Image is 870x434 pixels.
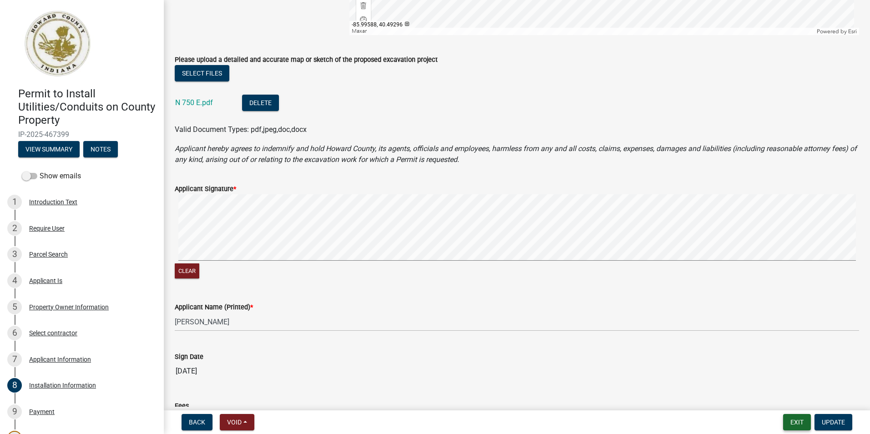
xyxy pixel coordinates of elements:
div: 4 [7,273,22,288]
i: Applicant hereby agrees to indemnify and hold Howard County, its agents, officials and employees,... [175,144,857,164]
span: Back [189,419,205,426]
span: Update [822,419,845,426]
div: Maxar [349,28,815,35]
span: IP-2025-467399 [18,130,146,139]
button: Back [182,414,212,430]
h4: Permit to Install Utilities/Conduits on County Property [18,87,157,126]
div: 3 [7,247,22,262]
button: Select files [175,65,229,81]
span: Valid Document Types: pdf,jpeg,doc,docx [175,125,307,134]
div: Applicant Is [29,278,62,284]
div: Select contractor [29,330,77,336]
div: Parcel Search [29,251,68,257]
div: Installation Information [29,382,96,389]
span: Void [227,419,242,426]
img: Howard County, Indiana [18,10,96,78]
div: 5 [7,300,22,314]
label: Please upload a detailed and accurate map or sketch of the proposed excavation project [175,57,438,63]
wm-modal-confirm: Delete Document [242,99,279,108]
label: Applicant Name (Printed) [175,304,253,311]
button: Clear [175,263,199,278]
a: N 750 E.pdf [175,98,213,107]
div: 7 [7,352,22,367]
button: Notes [83,141,118,157]
button: Delete [242,95,279,111]
div: 2 [7,221,22,236]
a: Esri [848,28,857,35]
div: Payment [29,409,55,415]
label: Fees [175,403,189,409]
button: Exit [783,414,811,430]
div: 9 [7,404,22,419]
button: View Summary [18,141,80,157]
div: 1 [7,195,22,209]
wm-modal-confirm: Summary [18,146,80,154]
div: Require User [29,225,65,232]
button: Void [220,414,254,430]
div: Introduction Text [29,199,77,205]
wm-modal-confirm: Notes [83,146,118,154]
div: Applicant Information [29,356,91,363]
label: Sign Date [175,354,203,360]
button: Update [814,414,852,430]
div: Property Owner Information [29,304,109,310]
label: Applicant Signature [175,186,236,192]
div: Powered by [814,28,859,35]
div: 8 [7,378,22,393]
div: 6 [7,326,22,340]
label: Show emails [22,171,81,182]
